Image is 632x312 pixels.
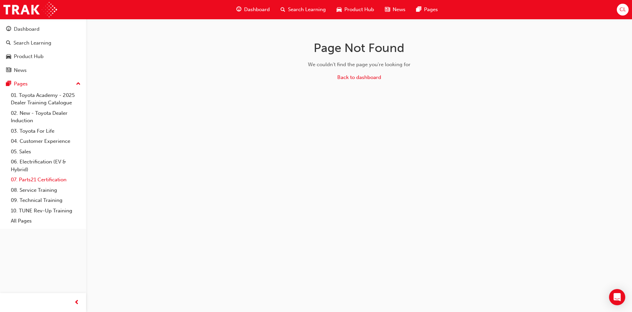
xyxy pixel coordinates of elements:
[8,147,83,157] a: 05. Sales
[3,78,83,90] button: Pages
[337,74,381,80] a: Back to dashboard
[6,68,11,74] span: news-icon
[8,90,83,108] a: 01. Toyota Academy - 2025 Dealer Training Catalogue
[8,216,83,226] a: All Pages
[14,25,39,33] div: Dashboard
[275,3,331,17] a: search-iconSearch Learning
[385,5,390,14] span: news-icon
[281,5,285,14] span: search-icon
[6,26,11,32] span: guage-icon
[8,136,83,147] a: 04. Customer Experience
[8,206,83,216] a: 10. TUNE Rev-Up Training
[14,67,27,74] div: News
[337,5,342,14] span: car-icon
[14,39,51,47] div: Search Learning
[3,50,83,63] a: Product Hub
[3,64,83,77] a: News
[8,195,83,206] a: 09. Technical Training
[76,80,81,88] span: up-icon
[8,108,83,126] a: 02. New - Toyota Dealer Induction
[6,81,11,87] span: pages-icon
[14,53,44,60] div: Product Hub
[6,54,11,60] span: car-icon
[416,5,421,14] span: pages-icon
[231,3,275,17] a: guage-iconDashboard
[424,6,438,14] span: Pages
[379,3,411,17] a: news-iconNews
[8,157,83,175] a: 06. Electrification (EV & Hybrid)
[8,185,83,196] a: 08. Service Training
[411,3,443,17] a: pages-iconPages
[236,5,241,14] span: guage-icon
[617,4,629,16] button: CL
[8,126,83,136] a: 03. Toyota For Life
[620,6,626,14] span: CL
[244,6,270,14] span: Dashboard
[288,6,326,14] span: Search Learning
[3,22,83,78] button: DashboardSearch LearningProduct HubNews
[8,175,83,185] a: 07. Parts21 Certification
[3,23,83,35] a: Dashboard
[74,298,79,307] span: prev-icon
[331,3,379,17] a: car-iconProduct Hub
[3,2,57,17] img: Trak
[6,40,11,46] span: search-icon
[609,289,625,305] div: Open Intercom Messenger
[252,61,466,69] div: We couldn't find the page you're looking for
[252,41,466,55] h1: Page Not Found
[3,37,83,49] a: Search Learning
[393,6,405,14] span: News
[344,6,374,14] span: Product Hub
[14,80,28,88] div: Pages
